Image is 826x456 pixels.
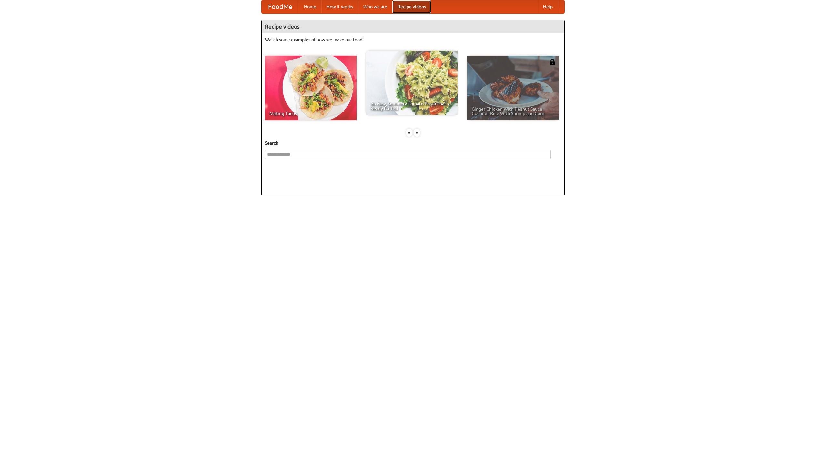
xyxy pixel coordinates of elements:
a: An Easy, Summery Tomato Pasta That's Ready for Fall [366,51,458,115]
p: Watch some examples of how we make our food! [265,36,561,43]
a: FoodMe [262,0,299,13]
a: How it works [321,0,358,13]
span: An Easy, Summery Tomato Pasta That's Ready for Fall [370,102,453,111]
a: Making Tacos [265,56,357,120]
a: Home [299,0,321,13]
a: Recipe videos [392,0,431,13]
a: Who we are [358,0,392,13]
h4: Recipe videos [262,20,564,33]
a: Help [538,0,558,13]
img: 483408.png [549,59,556,65]
div: » [414,129,420,137]
div: « [406,129,412,137]
span: Making Tacos [269,111,352,116]
h5: Search [265,140,561,146]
